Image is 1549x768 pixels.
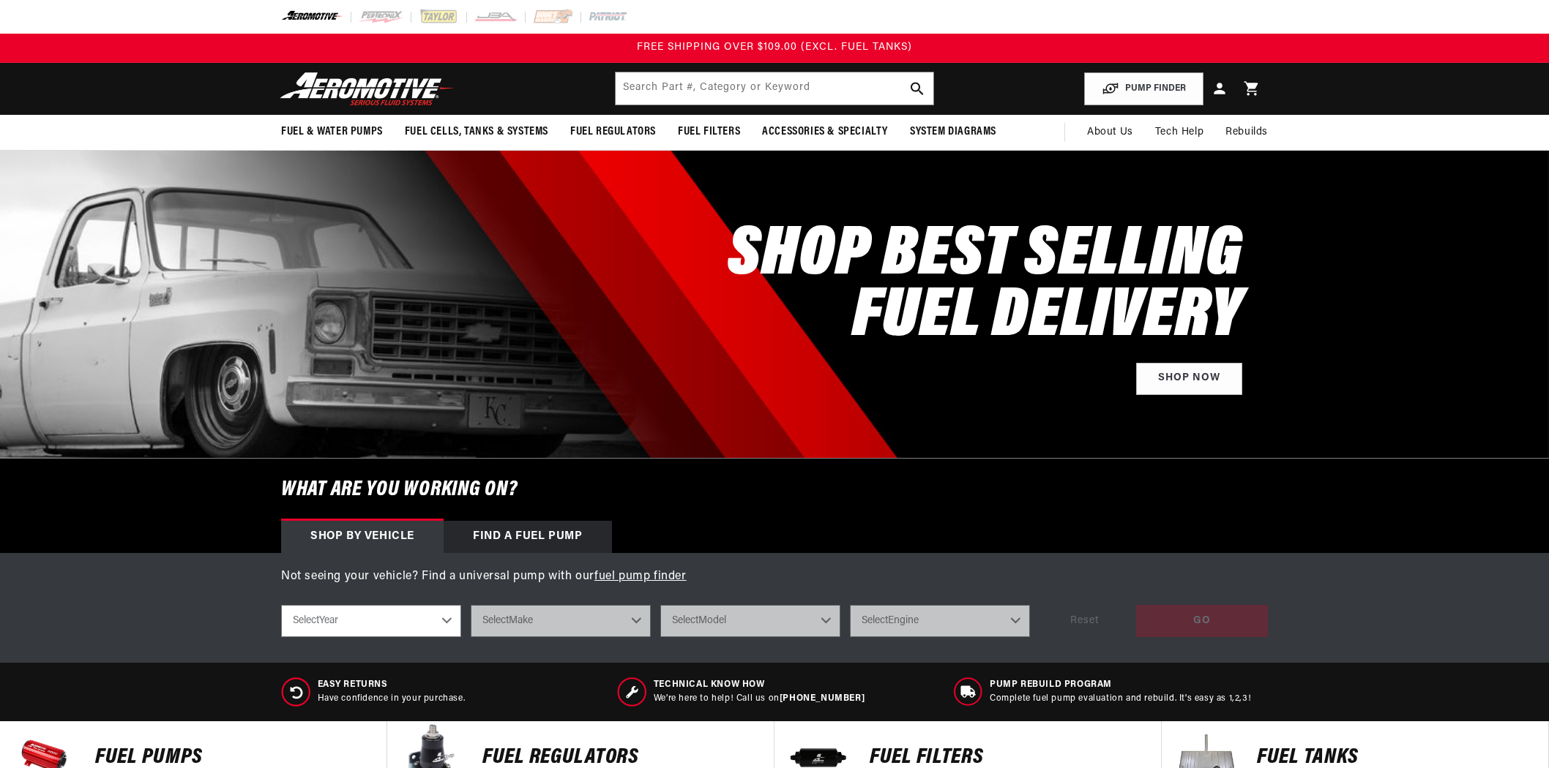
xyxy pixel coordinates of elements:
p: We’re here to help! Call us on [654,693,865,705]
select: Engine [850,605,1030,637]
h6: What are you working on? [245,459,1304,521]
a: Shop Now [1136,363,1242,396]
span: Technical Know How [654,679,865,691]
span: System Diagrams [910,124,996,140]
a: fuel pump finder [594,571,687,582]
span: Fuel Filters [678,124,740,140]
p: Complete fuel pump evaluation and rebuild. It's easy as 1,2,3! [990,693,1251,705]
summary: Tech Help [1144,115,1214,150]
select: Year [281,605,461,637]
summary: Fuel Cells, Tanks & Systems [394,115,559,149]
span: Rebuilds [1225,124,1268,140]
summary: Rebuilds [1214,115,1279,150]
span: Accessories & Specialty [762,124,888,140]
button: search button [901,72,933,105]
h2: SHOP BEST SELLING FUEL DELIVERY [728,225,1242,348]
span: Fuel Regulators [570,124,656,140]
summary: System Diagrams [899,115,1007,149]
a: About Us [1076,115,1144,150]
p: Not seeing your vehicle? Find a universal pump with our [281,568,1268,587]
span: Fuel & Water Pumps [281,124,383,140]
select: Model [660,605,840,637]
button: PUMP FINDER [1084,72,1203,105]
div: Find a Fuel Pump [444,521,612,553]
span: Tech Help [1155,124,1203,140]
span: FREE SHIPPING OVER $109.00 (EXCL. FUEL TANKS) [637,42,912,53]
input: Search by Part Number, Category or Keyword [616,72,933,105]
summary: Fuel Regulators [559,115,667,149]
span: Fuel Cells, Tanks & Systems [405,124,548,140]
select: Make [471,605,651,637]
summary: Fuel Filters [667,115,751,149]
a: [PHONE_NUMBER] [780,694,865,703]
p: Have confidence in your purchase. [318,693,466,705]
div: Shop by vehicle [281,521,444,553]
span: Pump Rebuild program [990,679,1251,691]
summary: Fuel & Water Pumps [270,115,394,149]
span: Easy Returns [318,679,466,691]
span: About Us [1087,127,1133,138]
summary: Accessories & Specialty [751,115,899,149]
img: Aeromotive [276,72,459,106]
